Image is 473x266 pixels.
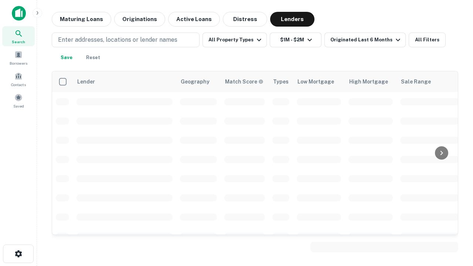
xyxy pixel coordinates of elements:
iframe: Chat Widget [436,207,473,242]
div: Capitalize uses an advanced AI algorithm to match your search with the best lender. The match sco... [225,78,263,86]
div: Originated Last 6 Months [330,35,402,44]
span: Borrowers [10,60,27,66]
a: Saved [2,91,35,110]
button: Originations [114,12,165,27]
th: Geography [176,71,221,92]
button: Reset [81,50,105,65]
button: $1M - $2M [270,33,321,47]
button: Enter addresses, locations or lender names [52,33,200,47]
img: capitalize-icon.png [12,6,26,21]
button: All Property Types [203,33,267,47]
a: Search [2,26,35,46]
button: Save your search to get updates of matches that match your search criteria. [55,50,78,65]
div: Geography [181,77,210,86]
th: Capitalize uses an advanced AI algorithm to match your search with the best lender. The match sco... [221,71,269,92]
a: Contacts [2,69,35,89]
span: Saved [13,103,24,109]
button: Active Loans [168,12,220,27]
div: Lender [77,77,95,86]
div: Low Mortgage [297,77,334,86]
p: Enter addresses, locations or lender names [58,35,177,44]
button: Lenders [270,12,314,27]
th: High Mortgage [345,71,397,92]
div: Types [273,77,289,86]
div: High Mortgage [349,77,388,86]
button: All Filters [409,33,446,47]
th: Sale Range [397,71,463,92]
div: Sale Range [401,77,431,86]
th: Lender [73,71,176,92]
th: Low Mortgage [293,71,345,92]
a: Borrowers [2,48,35,68]
th: Types [269,71,293,92]
button: Distress [223,12,267,27]
span: Search [12,39,25,45]
button: Maturing Loans [52,12,111,27]
h6: Match Score [225,78,262,86]
button: Originated Last 6 Months [324,33,406,47]
span: Contacts [11,82,26,88]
